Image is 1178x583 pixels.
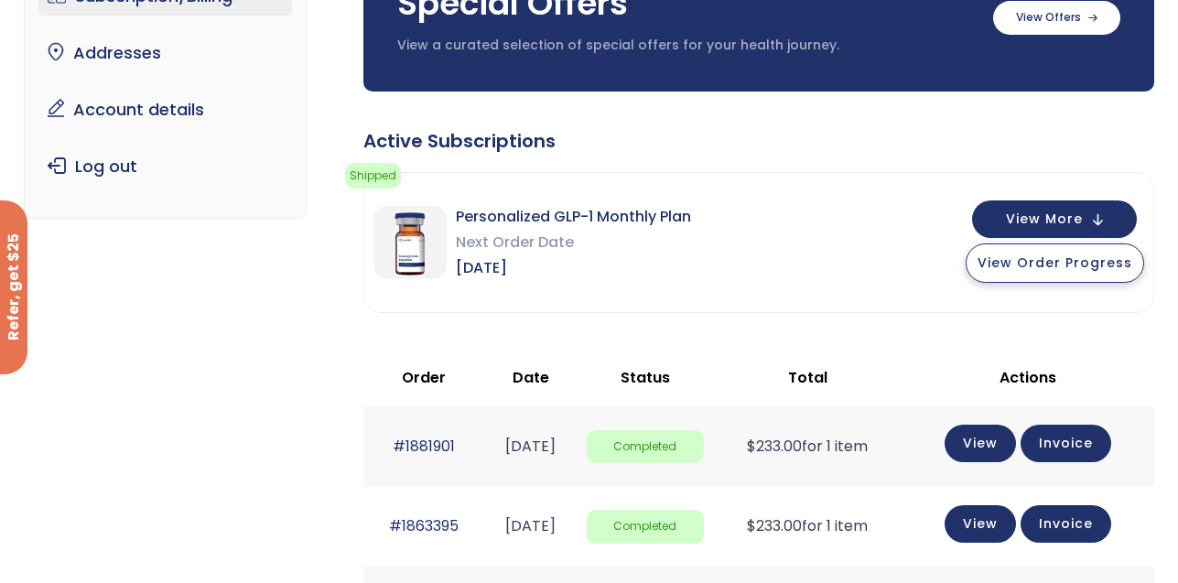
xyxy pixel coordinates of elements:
span: $ [747,436,756,457]
a: #1881901 [393,436,455,457]
span: Completed [587,430,704,464]
span: View Order Progress [978,254,1132,272]
td: for 1 item [713,487,902,567]
a: View [945,425,1016,462]
span: Personalized GLP-1 Monthly Plan [456,204,691,230]
span: 233.00 [747,436,802,457]
span: Actions [1000,367,1056,388]
span: 233.00 [747,515,802,536]
time: [DATE] [505,515,556,536]
a: Account details [38,91,292,129]
td: for 1 item [713,406,902,486]
button: View Order Progress [966,243,1144,283]
a: Log out [38,147,292,186]
a: View [945,505,1016,543]
p: View a curated selection of special offers for your health journey. [397,37,975,55]
span: Next Order Date [456,230,691,255]
a: Invoice [1021,425,1111,462]
button: View More [972,200,1137,238]
a: here [603,176,633,194]
span: $ [747,515,756,536]
span: View More [1006,213,1083,225]
time: [DATE] [505,436,556,457]
a: #1863395 [389,515,459,536]
a: Addresses [38,34,292,72]
span: Completed [587,510,704,544]
span: Shipped [345,163,401,189]
span: Total [788,367,827,388]
span: Order [402,367,446,388]
span: [DATE] [456,255,691,281]
div: Active Subscriptions [363,128,1154,154]
span: Status [621,367,670,388]
span: Date [513,367,549,388]
a: Invoice [1021,505,1111,543]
